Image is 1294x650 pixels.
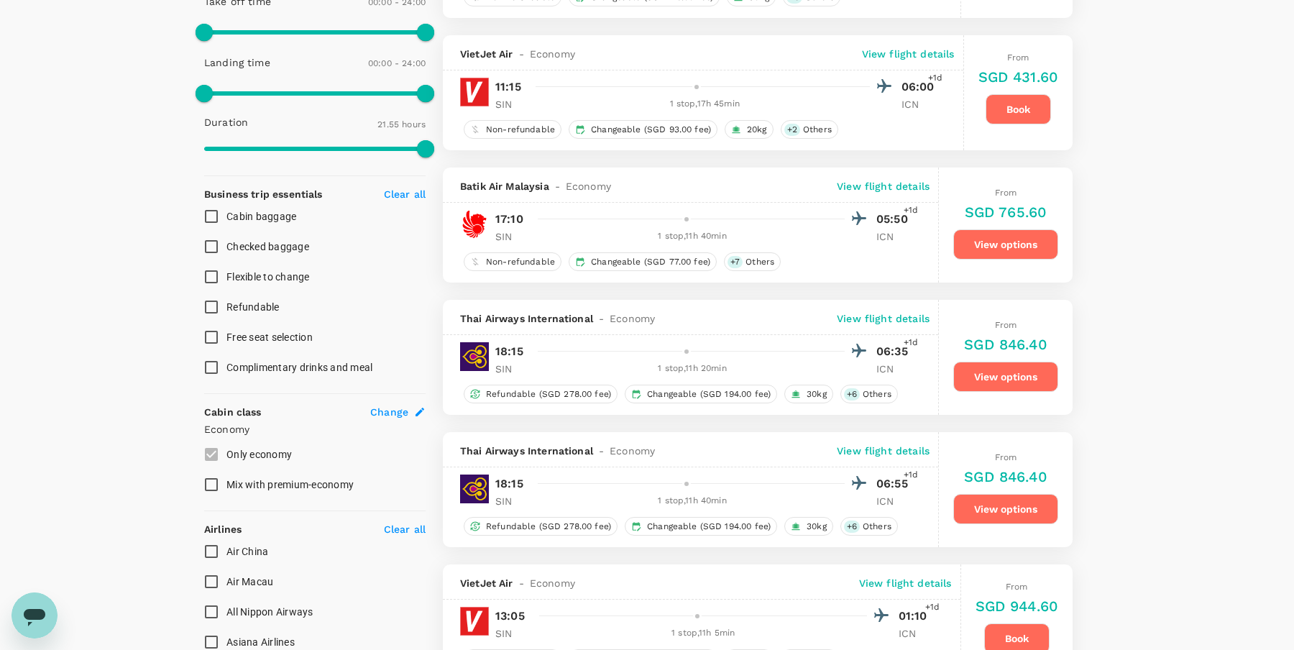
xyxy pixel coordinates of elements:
p: 06:00 [901,78,937,96]
p: SIN [495,97,531,111]
img: TG [460,475,489,503]
span: Air Macau [226,576,273,587]
span: Economy [566,179,611,193]
span: Refundable (SGD 278.00 fee) [480,388,617,400]
h6: SGD 765.60 [965,201,1047,224]
p: 06:55 [876,475,912,493]
span: Non-refundable [480,124,561,136]
div: Changeable (SGD 77.00 fee) [569,252,717,271]
div: Refundable (SGD 278.00 fee) [464,385,618,403]
iframe: Button to launch messaging window [12,592,58,638]
span: Cabin baggage [226,211,296,222]
span: +1d [925,600,940,615]
p: Duration [204,115,248,129]
span: Checked baggage [226,241,309,252]
span: Economy [530,576,575,590]
span: From [995,452,1017,462]
div: +2Others [781,120,838,139]
span: - [513,576,530,590]
span: Asiana Airlines [226,636,295,648]
p: View flight details [837,311,930,326]
span: +1d [904,468,918,482]
h6: SGD 944.60 [976,595,1059,618]
p: 05:50 [876,211,912,228]
span: 00:00 - 24:00 [368,58,426,68]
div: Non-refundable [464,252,561,271]
span: Refundable (SGD 278.00 fee) [480,521,617,533]
div: 1 stop , 11h 20min [540,362,845,376]
span: Air China [226,546,268,557]
span: Changeable (SGD 93.00 fee) [585,124,717,136]
strong: Business trip essentials [204,188,323,200]
span: + 6 [844,388,860,400]
div: 30kg [784,517,833,536]
div: +7Others [724,252,781,271]
p: SIN [495,362,531,376]
span: Thai Airways International [460,311,593,326]
div: 30kg [784,385,833,403]
p: View flight details [837,179,930,193]
span: Thai Airways International [460,444,593,458]
div: Refundable (SGD 278.00 fee) [464,517,618,536]
span: 30kg [801,521,832,533]
span: 21.55 hours [377,119,426,129]
p: 06:35 [876,343,912,360]
span: Changeable (SGD 194.00 fee) [641,388,776,400]
p: Landing time [204,55,270,70]
p: 17:10 [495,211,523,228]
span: +1d [928,71,942,86]
span: VietJet Air [460,576,513,590]
span: Mix with premium-economy [226,479,354,490]
p: Clear all [384,522,426,536]
span: + 2 [784,124,800,136]
div: 1 stop , 17h 45min [540,97,870,111]
p: SIN [495,494,531,508]
div: 1 stop , 11h 5min [540,626,867,641]
span: 20kg [741,124,773,136]
span: + 7 [728,256,743,268]
p: ICN [876,494,912,508]
span: Economy [610,444,655,458]
h6: SGD 846.40 [964,465,1047,488]
p: SIN [495,229,531,244]
p: View flight details [859,576,952,590]
img: VJ [460,607,489,636]
strong: Cabin class [204,406,262,418]
span: +1d [904,203,918,218]
p: 01:10 [899,608,935,625]
div: Changeable (SGD 194.00 fee) [625,385,777,403]
img: OD [460,210,489,239]
strong: Airlines [204,523,242,535]
button: View options [953,494,1058,524]
span: From [995,188,1017,198]
span: Others [857,388,897,400]
span: - [549,179,566,193]
div: Non-refundable [464,120,561,139]
button: View options [953,229,1058,260]
img: VJ [460,78,489,106]
span: Others [740,256,780,268]
img: TG [460,342,489,371]
span: - [593,311,610,326]
div: Changeable (SGD 194.00 fee) [625,517,777,536]
span: Non-refundable [480,256,561,268]
div: +6Others [840,517,898,536]
div: Changeable (SGD 93.00 fee) [569,120,717,139]
span: + 6 [844,521,860,533]
div: 1 stop , 11h 40min [540,229,845,244]
span: Economy [530,47,575,61]
p: 18:15 [495,343,523,360]
span: +1d [904,336,918,350]
span: Flexible to change [226,271,310,283]
span: Changeable (SGD 77.00 fee) [585,256,716,268]
p: ICN [876,229,912,244]
h6: SGD 846.40 [964,333,1047,356]
p: 13:05 [495,608,525,625]
span: Free seat selection [226,331,313,343]
div: 1 stop , 11h 40min [540,494,845,508]
span: VietJet Air [460,47,513,61]
p: SIN [495,626,531,641]
p: View flight details [862,47,955,61]
span: Refundable [226,301,280,313]
div: 20kg [725,120,774,139]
